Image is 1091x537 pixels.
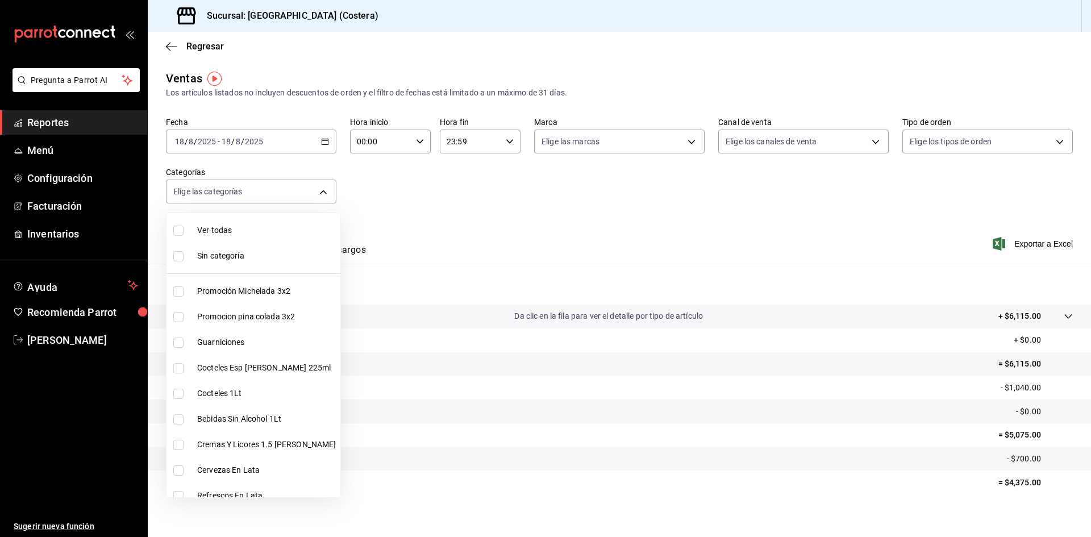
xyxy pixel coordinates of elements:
[207,72,222,86] img: Tooltip marker
[197,413,336,425] span: Bebidas Sin Alcohol 1Lt
[197,464,336,476] span: Cervezas En Lata
[197,285,336,297] span: Promoción Michelada 3x2
[197,224,336,236] span: Ver todas
[197,250,336,262] span: Sin categoría
[197,490,336,502] span: Refrescos En Lata
[197,388,336,399] span: Cocteles 1Lt
[197,311,336,323] span: Promocion pina colada 3x2
[197,362,336,374] span: Cocteles Esp [PERSON_NAME] 225ml
[197,336,336,348] span: Guarniciones
[197,439,336,451] span: Cremas Y Licores 1.5 [PERSON_NAME]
